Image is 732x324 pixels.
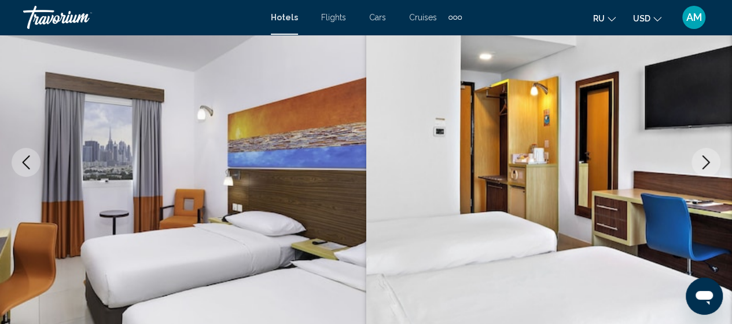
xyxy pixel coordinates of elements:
button: User Menu [679,5,709,30]
a: Cruises [409,13,437,22]
span: ru [593,14,605,23]
button: Change language [593,10,616,27]
button: Previous image [12,148,41,177]
a: Travorium [23,6,259,29]
button: Extra navigation items [448,8,462,27]
button: Change currency [633,10,661,27]
a: Flights [321,13,346,22]
span: USD [633,14,650,23]
iframe: Button to launch messaging window [686,278,723,315]
button: Next image [691,148,720,177]
span: AM [686,12,702,23]
a: Cars [369,13,386,22]
a: Hotels [271,13,298,22]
